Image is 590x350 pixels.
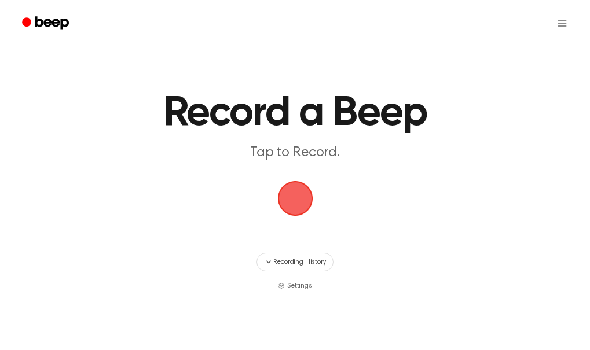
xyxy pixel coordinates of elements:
a: Beep [14,12,79,35]
span: Settings [287,281,312,291]
button: Settings [278,281,312,291]
h1: Record a Beep [125,93,465,134]
button: Open menu [548,9,576,37]
span: Recording History [273,257,325,267]
img: Beep Logo [278,181,313,216]
p: Tap to Record. [125,143,465,163]
button: Recording History [256,253,333,271]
